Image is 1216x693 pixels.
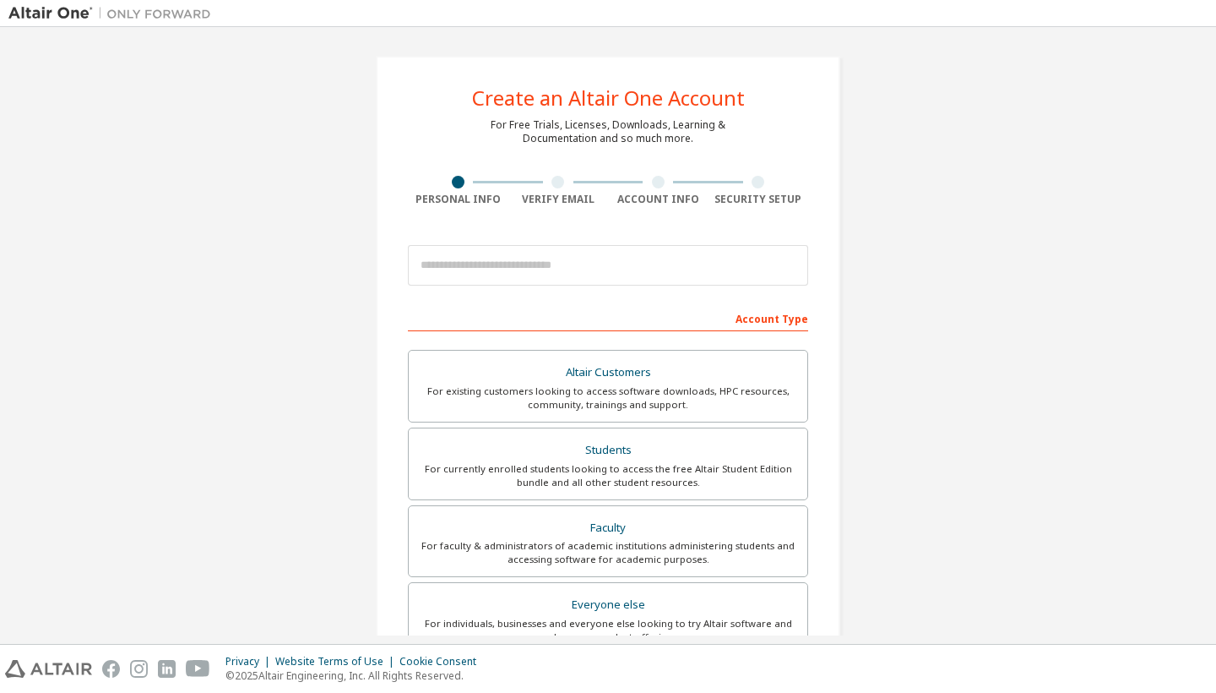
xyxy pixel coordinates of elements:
[408,304,808,331] div: Account Type
[608,193,708,206] div: Account Info
[419,361,797,385] div: Altair Customers
[708,193,809,206] div: Security Setup
[419,516,797,540] div: Faculty
[419,439,797,462] div: Students
[158,660,176,678] img: linkedin.svg
[472,88,745,108] div: Create an Altair One Account
[186,660,210,678] img: youtube.svg
[5,660,92,678] img: altair_logo.svg
[419,617,797,644] div: For individuals, businesses and everyone else looking to try Altair software and explore our prod...
[399,655,486,668] div: Cookie Consent
[130,660,148,678] img: instagram.svg
[408,193,508,206] div: Personal Info
[102,660,120,678] img: facebook.svg
[225,655,275,668] div: Privacy
[491,118,725,145] div: For Free Trials, Licenses, Downloads, Learning & Documentation and so much more.
[225,668,486,683] p: © 2025 Altair Engineering, Inc. All Rights Reserved.
[419,539,797,566] div: For faculty & administrators of academic institutions administering students and accessing softwa...
[275,655,399,668] div: Website Terms of Use
[8,5,220,22] img: Altair One
[508,193,609,206] div: Verify Email
[419,593,797,617] div: Everyone else
[419,462,797,489] div: For currently enrolled students looking to access the free Altair Student Edition bundle and all ...
[419,385,797,412] div: For existing customers looking to access software downloads, HPC resources, community, trainings ...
